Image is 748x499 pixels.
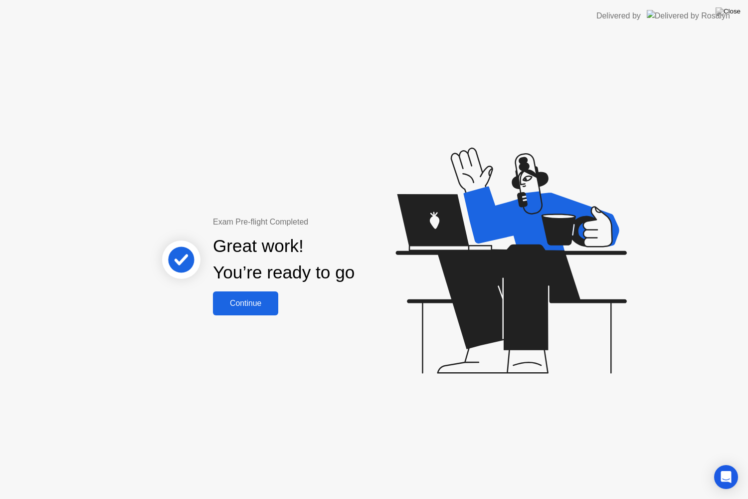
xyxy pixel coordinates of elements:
div: Continue [216,299,275,308]
button: Continue [213,291,278,315]
div: Delivered by [596,10,641,22]
div: Open Intercom Messenger [714,465,738,489]
div: Exam Pre-flight Completed [213,216,419,228]
img: Close [716,7,741,15]
div: Great work! You’re ready to go [213,233,355,286]
img: Delivered by Rosalyn [647,10,730,21]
